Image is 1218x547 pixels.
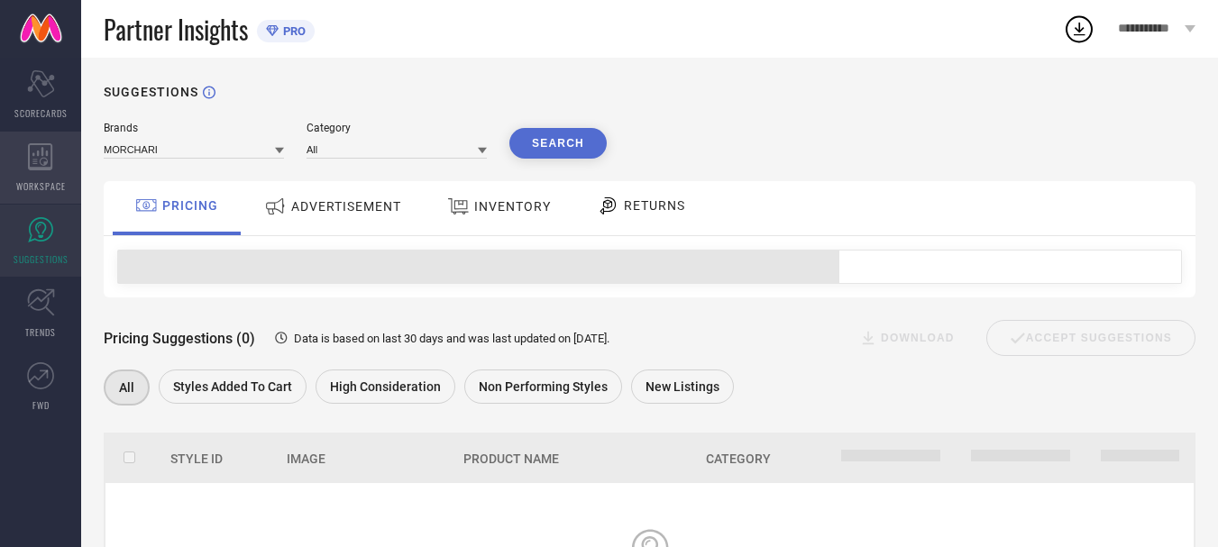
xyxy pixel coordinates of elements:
[170,451,223,466] span: Style Id
[16,179,66,193] span: WORKSPACE
[119,380,134,395] span: All
[307,122,487,134] div: Category
[294,332,609,345] span: Data is based on last 30 days and was last updated on [DATE] .
[32,398,50,412] span: FWD
[624,198,685,213] span: RETURNS
[287,451,325,466] span: Image
[162,198,218,213] span: PRICING
[14,106,68,120] span: SCORECARDS
[330,379,441,394] span: High Consideration
[986,320,1195,356] div: Accept Suggestions
[291,199,401,214] span: ADVERTISEMENT
[104,330,255,347] span: Pricing Suggestions (0)
[1063,13,1095,45] div: Open download list
[173,379,292,394] span: Styles Added To Cart
[479,379,608,394] span: Non Performing Styles
[104,122,284,134] div: Brands
[509,128,607,159] button: Search
[104,11,248,48] span: Partner Insights
[14,252,69,266] span: SUGGESTIONS
[279,24,306,38] span: PRO
[463,451,559,466] span: Product Name
[25,325,56,339] span: TRENDS
[646,379,719,394] span: New Listings
[104,85,198,99] h1: SUGGESTIONS
[474,199,551,214] span: INVENTORY
[706,451,771,466] span: Category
